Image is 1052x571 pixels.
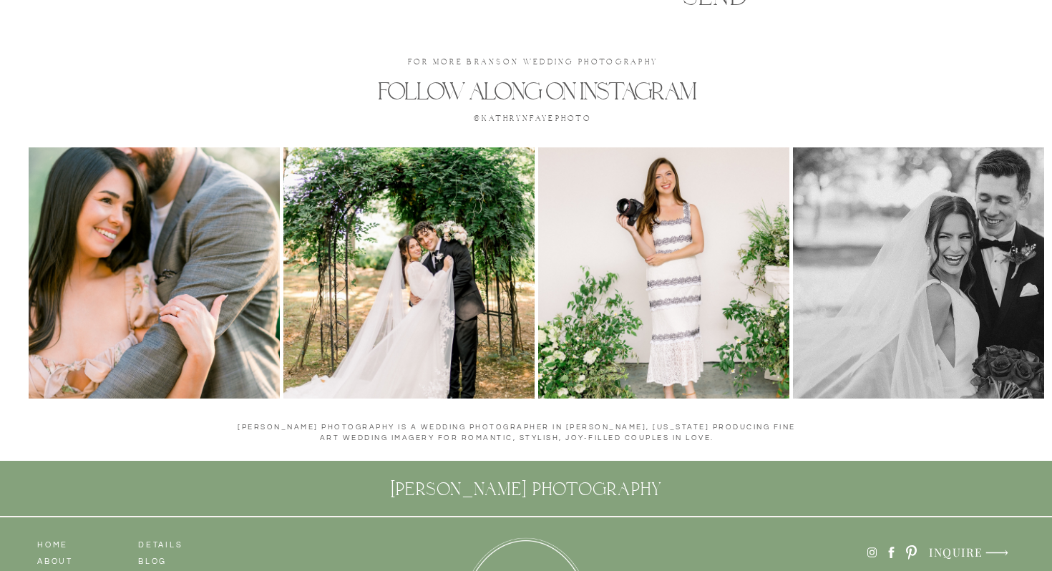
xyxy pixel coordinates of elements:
[353,56,713,129] a: for more branson wedding photography@kathrynfayephoto
[929,544,977,563] a: INQUIRE
[37,553,119,566] a: ABOUT
[268,475,784,509] a: [PERSON_NAME] PHOTOGRAPHY
[235,422,799,452] h2: [PERSON_NAME] PHOTOGRAPHY is a Wedding PHOTOGRAPHER in [PERSON_NAME], [US_STATE] PRODUCING fine a...
[538,147,789,399] img: To kick off my first post in 2025, I wanted to share some news with you that I am SO EXCITED abou...
[138,537,220,550] a: DETAILS
[353,56,713,129] h3: for more branson wedding photography @kathrynfayephoto
[793,147,1044,399] img: Wishing you all a very Merry Christmas! ❤️ I will be taking a few days off to spend time with my ...
[283,147,535,399] img: A summer fairytale at the beautiful @stonegategc. ✨ Katie and Rhett truly share a sweet love for ...
[138,553,220,566] a: Blog
[29,147,280,399] img: Romantic summer engagement session with the sweetest couple. What a fun session it was with these...
[37,537,119,550] a: HOME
